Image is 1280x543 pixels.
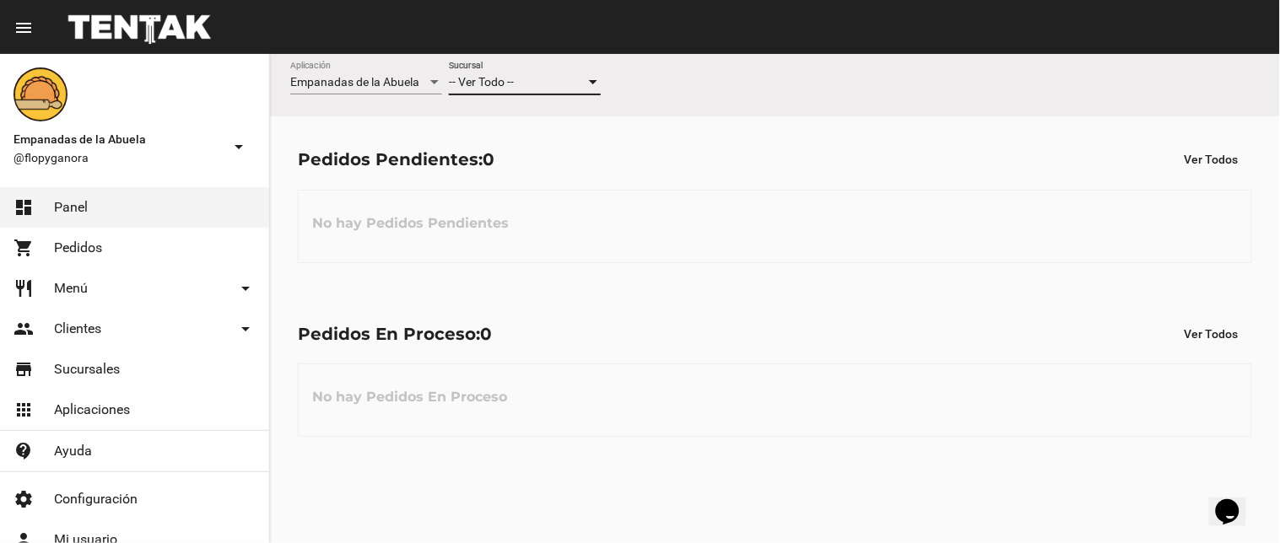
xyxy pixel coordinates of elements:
iframe: chat widget [1209,476,1263,526]
span: 0 [483,149,494,169]
span: Ver Todos [1185,327,1239,341]
span: Empanadas de la Abuela [14,129,222,149]
mat-icon: store [14,359,34,379]
h3: No hay Pedidos En Proceso [299,372,521,422]
span: Ayuda [54,443,92,460]
button: Ver Todos [1171,319,1252,349]
span: Ver Todos [1185,153,1239,166]
span: @flopyganora [14,149,222,166]
img: f0136945-ed32-4f7c-91e3-a375bc4bb2c5.png [14,67,68,121]
mat-icon: shopping_cart [14,238,34,258]
span: Sucursales [54,361,120,378]
div: Pedidos Pendientes: [298,146,494,173]
button: Ver Todos [1171,144,1252,175]
h3: No hay Pedidos Pendientes [299,198,522,249]
span: 0 [480,324,492,344]
span: Panel [54,199,88,216]
mat-icon: people [14,319,34,339]
mat-icon: settings [14,489,34,509]
span: Pedidos [54,239,102,256]
span: Configuración [54,491,138,508]
mat-icon: contact_support [14,441,34,461]
mat-icon: restaurant [14,278,34,298]
mat-icon: dashboard [14,197,34,218]
mat-icon: menu [14,18,34,38]
mat-icon: arrow_drop_down [229,137,249,157]
span: -- Ver Todo -- [449,75,514,89]
span: Empanadas de la Abuela [290,75,419,89]
mat-icon: arrow_drop_down [235,278,256,298]
mat-icon: apps [14,400,34,420]
span: Aplicaciones [54,401,130,418]
span: Menú [54,280,88,297]
span: Clientes [54,320,101,337]
div: Pedidos En Proceso: [298,320,492,347]
mat-icon: arrow_drop_down [235,319,256,339]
